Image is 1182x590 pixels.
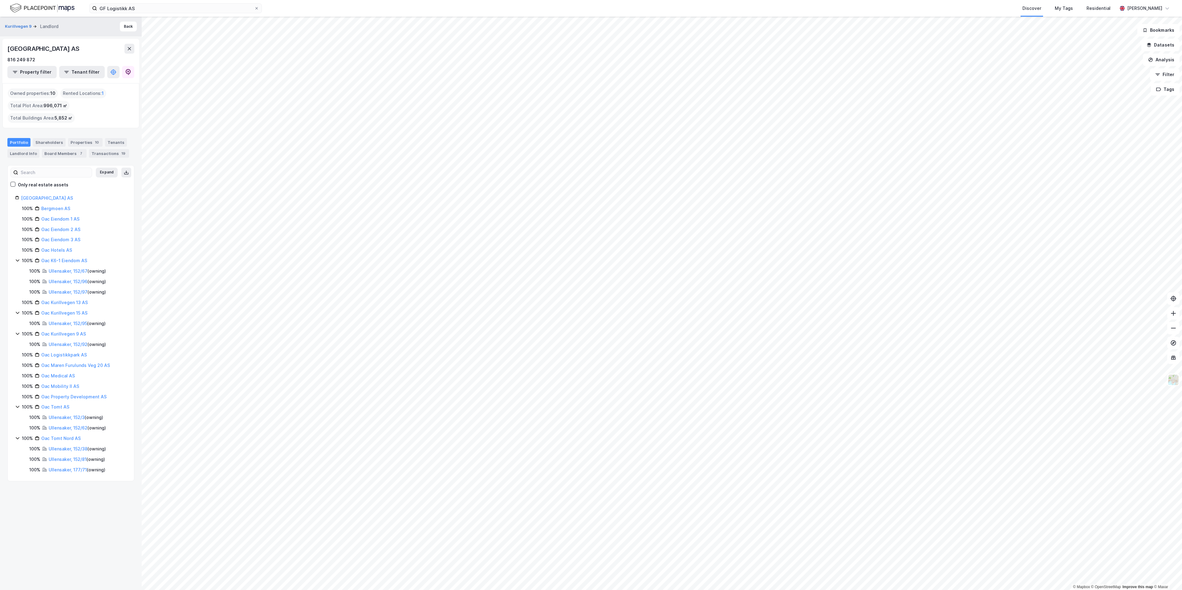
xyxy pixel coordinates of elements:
div: Owned properties : [8,88,58,98]
div: ( owning ) [49,267,106,275]
a: Oac Logistikkpark AS [41,352,87,357]
div: My Tags [1055,5,1073,12]
span: 5,852 ㎡ [55,114,72,122]
img: logo.f888ab2527a4732fd821a326f86c7f29.svg [10,3,75,14]
img: Z [1168,374,1179,386]
div: 100% [29,414,40,421]
a: Ullensaker, 152/81 [49,457,87,462]
button: Analysis [1143,54,1180,66]
div: Tenants [105,138,127,147]
div: 100% [22,205,33,212]
a: Oac Kurillvegen 13 AS [41,300,88,305]
div: 816 249 872 [7,56,35,63]
div: 100% [22,246,33,254]
a: Ullensaker, 152/96 [49,279,87,284]
div: 100% [29,288,40,296]
div: 100% [22,236,33,243]
div: Discover [1022,5,1041,12]
div: ( owning ) [49,341,106,348]
div: 100% [29,278,40,285]
div: Residential [1087,5,1111,12]
a: Oac Property Development AS [41,394,107,399]
div: Transactions [89,149,129,158]
div: Total Buildings Area : [8,113,75,123]
a: Ullensaker, 152/3 [49,415,85,420]
a: OpenStreetMap [1091,585,1121,589]
div: 100% [29,456,40,463]
div: 100% [22,351,33,359]
div: Total Plot Area : [8,101,70,111]
div: 100% [29,466,40,474]
button: Bookmarks [1137,24,1180,36]
a: Oac Kurillvegen 9 AS [41,331,86,336]
button: Back [120,22,137,31]
a: Bergmoen AS [41,206,70,211]
a: Ullensaker, 152/62 [49,425,87,430]
div: [PERSON_NAME] [1127,5,1162,12]
a: Oac Eiendom 2 AS [41,227,80,232]
a: Mapbox [1073,585,1090,589]
button: Tags [1151,83,1180,96]
button: Tenant filter [59,66,105,78]
a: Oac Tomt AS [41,404,69,409]
a: Oac Maren Furulunds Veg 20 AS [41,363,110,368]
iframe: Chat Widget [1151,560,1182,590]
div: Rented Locations : [60,88,106,98]
button: Datasets [1141,39,1180,51]
div: ( owning ) [49,424,106,432]
div: 100% [29,424,40,432]
span: 1 [102,90,104,97]
a: Ullensaker, 152/97 [49,289,87,295]
div: ( owning ) [49,466,105,474]
div: 10 [94,139,100,145]
div: 100% [22,299,33,306]
div: Only real estate assets [18,181,68,189]
div: 100% [22,435,33,442]
div: [GEOGRAPHIC_DATA] AS [7,44,81,54]
div: Properties [68,138,103,147]
input: Search [18,168,92,177]
div: ( owning ) [49,445,106,453]
a: Ullensaker, 152/92 [49,342,87,347]
a: Oac Mobility II AS [41,384,79,389]
div: 19 [120,150,127,157]
button: Expand [96,168,118,177]
a: Oac Eiendom 1 AS [41,216,79,222]
div: 100% [29,267,40,275]
div: 100% [22,403,33,411]
span: 10 [50,90,55,97]
div: 100% [22,309,33,317]
a: Oac Eiendom 3 AS [41,237,80,242]
div: Shareholders [33,138,66,147]
div: Portfolio [7,138,30,147]
div: ( owning ) [49,320,106,327]
a: Oac Kurillvegen 15 AS [41,310,87,315]
a: [GEOGRAPHIC_DATA] AS [21,195,73,201]
div: 100% [29,445,40,453]
a: Ullensaker, 152/95 [49,321,87,326]
div: ( owning ) [49,414,103,421]
a: Oac Tomt Nord AS [41,436,81,441]
div: 100% [22,362,33,369]
div: 100% [22,393,33,401]
div: 100% [22,383,33,390]
button: Filter [1150,68,1180,81]
div: 100% [22,215,33,223]
div: 100% [22,257,33,264]
a: Oac Medical AS [41,373,75,378]
div: 100% [22,330,33,338]
div: 7 [78,150,84,157]
div: Landlord Info [7,149,39,158]
div: Landlord [40,23,59,30]
input: Search by address, cadastre, landlords, tenants or people [97,4,254,13]
a: Ullensaker, 152/67 [49,268,87,274]
a: Oac Hotels AS [41,247,72,253]
div: 100% [29,320,40,327]
button: Kurillvegen 9 [5,23,33,30]
button: Property filter [7,66,57,78]
div: ( owning ) [49,456,105,463]
div: ( owning ) [49,278,106,285]
span: 996,071 ㎡ [43,102,67,109]
div: 100% [29,341,40,348]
